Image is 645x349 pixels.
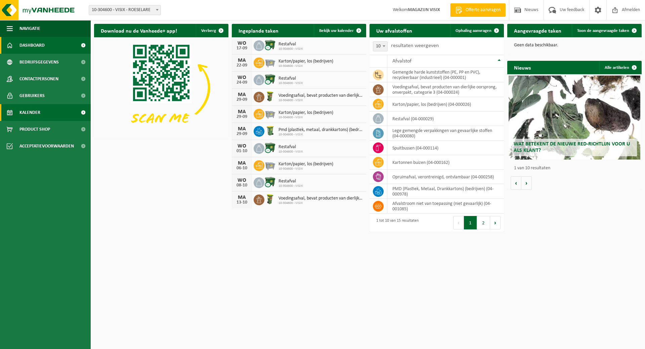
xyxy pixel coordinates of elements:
[387,82,504,97] td: voedingsafval, bevat producten van dierlijke oorsprong, onverpakt, categorie 3 (04-000024)
[235,200,249,205] div: 13-10
[264,176,276,188] img: WB-1100-CU
[314,24,365,37] a: Bekijk uw kalender
[278,76,303,81] span: Restafval
[235,92,249,97] div: MA
[264,142,276,154] img: WB-1100-CU
[514,43,635,48] p: Geen data beschikbaar.
[264,56,276,68] img: WB-2500-GAL-GY-01
[278,196,363,201] span: Voedingsafval, bevat producten van dierlijke oorsprong, onverpakt, categorie 3
[408,7,440,12] strong: MAGAZIJN VISIX
[264,39,276,51] img: WB-1100-CU
[370,24,419,37] h2: Uw afvalstoffen
[89,5,161,15] span: 10-304600 - VISIX - ROESELARE
[387,97,504,112] td: karton/papier, los (bedrijven) (04-000026)
[235,143,249,149] div: WO
[507,24,568,37] h2: Aangevraagde taken
[235,178,249,183] div: WO
[235,161,249,166] div: MA
[278,47,303,51] span: 10-304600 - VISIX
[19,37,45,54] span: Dashboard
[373,42,387,51] span: 10
[278,64,333,68] span: 10-304600 - VISIX
[19,54,59,71] span: Bedrijfsgegevens
[19,104,40,121] span: Kalender
[235,132,249,136] div: 29-09
[264,193,276,205] img: WB-0060-HPE-GN-50
[19,138,74,155] span: Acceptatievoorwaarden
[464,7,502,13] span: Offerte aanvragen
[392,58,412,64] span: Afvalstof
[232,24,285,37] h2: Ingeplande taken
[572,24,641,37] a: Toon de aangevraagde taken
[235,80,249,85] div: 24-09
[373,41,388,51] span: 10
[264,159,276,171] img: WB-2500-GAL-GY-01
[278,150,303,154] span: 10-304600 - VISIX
[577,29,629,33] span: Toon de aangevraagde taken
[278,144,303,150] span: Restafval
[278,81,303,85] span: 10-304600 - VISIX
[278,127,363,133] span: Pmd (plastiek, metaal, drankkartons) (bedrijven)
[514,141,630,153] span: Wat betekent de nieuwe RED-richtlijn voor u als klant?
[278,98,363,102] span: 10-304600 - VISIX
[278,93,363,98] span: Voedingsafval, bevat producten van dierlijke oorsprong, onverpakt, categorie 3
[450,24,503,37] a: Ophaling aanvragen
[387,112,504,126] td: restafval (04-000029)
[278,162,333,167] span: Karton/papier, los (bedrijven)
[235,46,249,51] div: 17-09
[278,167,333,171] span: 10-304600 - VISIX
[19,121,50,138] span: Product Shop
[507,61,537,74] h2: Nieuws
[514,166,638,171] p: 1 van 10 resultaten
[278,179,303,184] span: Restafval
[19,20,40,37] span: Navigatie
[509,76,640,160] a: Wat betekent de nieuwe RED-richtlijn voor u als klant?
[387,199,504,214] td: afvalstroom niet van toepassing (niet gevaarlijk) (04-001085)
[264,108,276,119] img: WB-2500-GAL-GY-01
[264,74,276,85] img: WB-1100-CU
[235,63,249,68] div: 22-09
[235,97,249,102] div: 29-09
[521,176,532,190] button: Volgende
[450,3,506,17] a: Offerte aanvragen
[387,155,504,170] td: kartonnen buizen (04-000162)
[19,71,58,87] span: Contactpersonen
[94,24,184,37] h2: Download nu de Vanheede+ app!
[19,87,45,104] span: Gebruikers
[490,216,501,229] button: Next
[511,176,521,190] button: Vorige
[319,29,354,33] span: Bekijk uw kalender
[387,170,504,184] td: opruimafval, verontreinigd, ontvlambaar (04-000258)
[278,110,333,116] span: Karton/papier, los (bedrijven)
[235,115,249,119] div: 29-09
[464,216,477,229] button: 1
[456,29,491,33] span: Ophaling aanvragen
[235,183,249,188] div: 08-10
[599,61,641,74] a: Alle artikelen
[235,58,249,63] div: MA
[235,126,249,132] div: MA
[201,29,216,33] span: Verberg
[196,24,228,37] button: Verberg
[278,116,333,120] span: 10-304600 - VISIX
[373,215,419,230] div: 1 tot 10 van 15 resultaten
[235,195,249,200] div: MA
[235,41,249,46] div: WO
[387,126,504,141] td: lege gemengde verpakkingen van gevaarlijke stoffen (04-000080)
[235,75,249,80] div: WO
[387,68,504,82] td: gemengde harde kunststoffen (PE, PP en PVC), recycleerbaar (industrieel) (04-000001)
[387,184,504,199] td: PMD (Plastiek, Metaal, Drankkartons) (bedrijven) (04-000978)
[278,59,333,64] span: Karton/papier, los (bedrijven)
[278,133,363,137] span: 10-304600 - VISIX
[391,43,439,48] label: resultaten weergeven
[235,109,249,115] div: MA
[264,91,276,102] img: WB-0060-HPE-GN-50
[235,149,249,154] div: 01-10
[94,37,228,138] img: Download de VHEPlus App
[278,184,303,188] span: 10-304600 - VISIX
[453,216,464,229] button: Previous
[477,216,490,229] button: 2
[235,166,249,171] div: 06-10
[387,141,504,155] td: spuitbussen (04-000114)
